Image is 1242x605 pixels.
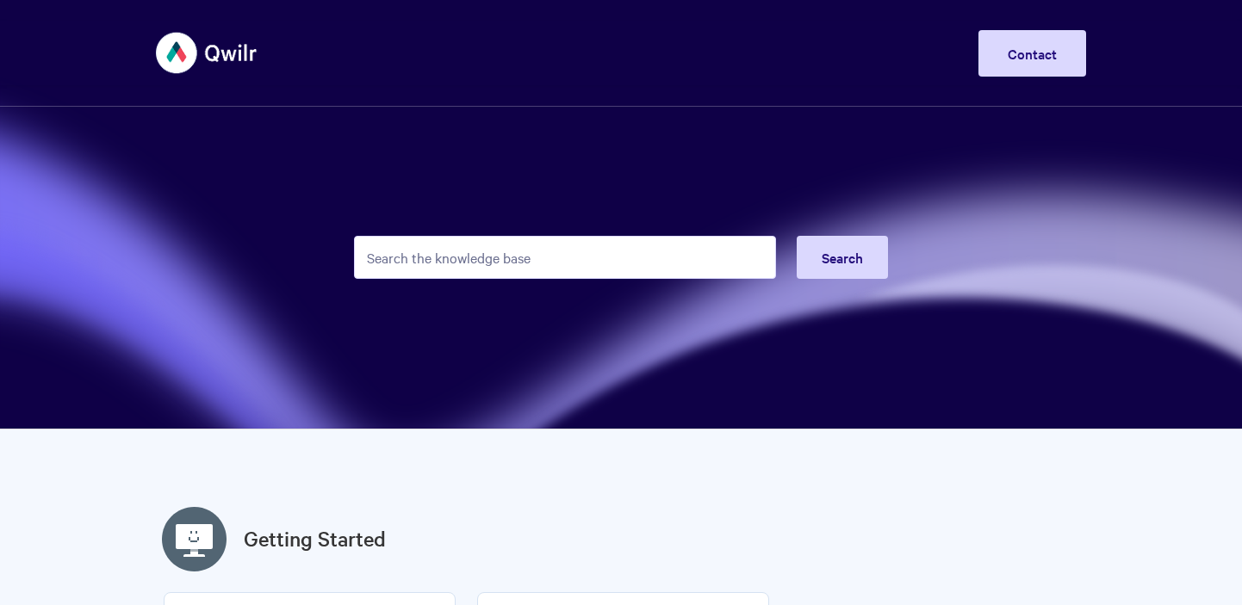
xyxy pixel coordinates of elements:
[822,248,863,267] span: Search
[156,21,258,85] img: Qwilr Help Center
[978,30,1086,77] a: Contact
[797,236,888,279] button: Search
[354,236,776,279] input: Search the knowledge base
[244,523,386,554] a: Getting Started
